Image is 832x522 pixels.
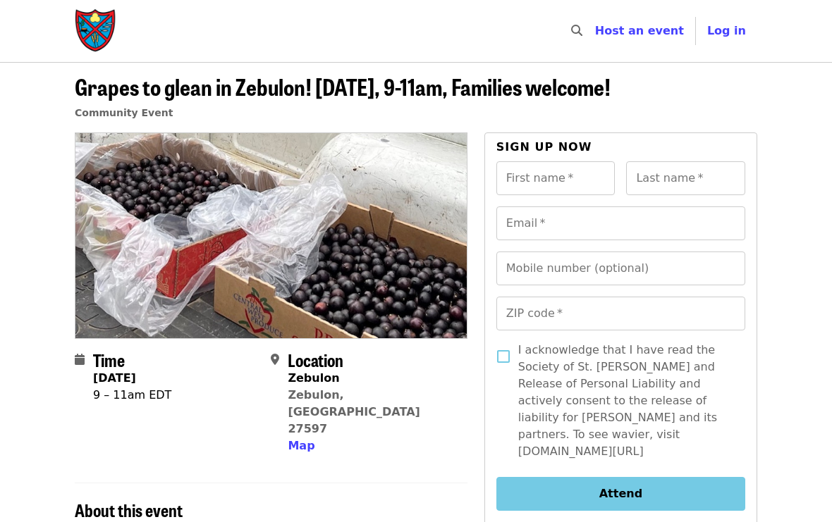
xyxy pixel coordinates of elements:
strong: [DATE] [93,371,136,385]
button: Map [288,437,314,454]
i: calendar icon [75,353,85,366]
span: I acknowledge that I have read the Society of St. [PERSON_NAME] and Release of Personal Liability... [518,342,734,460]
input: ZIP code [496,297,745,330]
i: search icon [571,24,582,37]
span: Sign up now [496,140,592,154]
i: map-marker-alt icon [271,353,279,366]
span: Grapes to glean in Zebulon! [DATE], 9-11am, Families welcome! [75,70,611,103]
input: Mobile number (optional) [496,251,745,285]
span: Time [93,347,125,372]
div: 9 – 11am EDT [93,387,171,404]
a: Zebulon, [GEOGRAPHIC_DATA] 27597 [288,388,420,435]
input: First name [496,161,616,195]
button: Log in [696,17,757,45]
input: Last name [626,161,745,195]
strong: Zebulon [288,371,339,385]
img: Society of St. Andrew - Home [75,8,117,54]
input: Email [496,206,745,240]
button: Attend [496,477,745,511]
a: Community Event [75,107,173,118]
span: Log in [707,24,746,37]
input: Search [591,14,602,48]
img: Grapes to glean in Zebulon! Tuesday 9/30/2025, 9-11am, Families welcome! organized by Society of ... [75,133,467,337]
span: About this event [75,497,183,522]
span: Location [288,347,343,372]
a: Host an event [595,24,684,37]
span: Map [288,439,314,452]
